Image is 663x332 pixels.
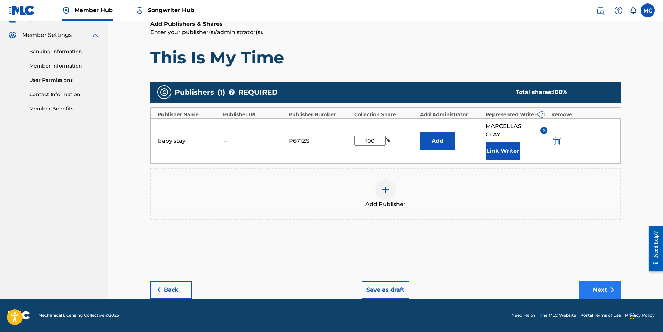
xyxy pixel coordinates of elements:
[486,122,535,139] span: MARCELLAS CLAY
[150,281,192,299] button: Back
[386,136,392,146] span: %
[644,221,663,277] iframe: Resource Center
[542,128,547,133] img: remove-from-list-button
[135,6,144,15] img: Top Rightsholder
[8,5,35,15] img: MLC Logo
[486,111,548,118] div: Represented Writers
[29,77,100,84] a: User Permissions
[641,3,655,17] div: User Menu
[238,87,278,97] span: REQUIRED
[628,299,663,332] iframe: Chat Widget
[229,89,235,95] span: ?
[175,87,214,97] span: Publishers
[158,111,220,118] div: Publisher Name
[553,89,567,95] span: 100 %
[62,6,70,15] img: Top Rightsholder
[289,111,351,118] div: Publisher Number
[540,312,576,318] a: The MLC Website
[91,31,100,39] img: expand
[29,62,100,70] a: Member Information
[630,7,637,14] div: Notifications
[607,286,615,294] img: f7272a7cc735f4ea7f67.svg
[511,312,536,318] a: Need Help?
[22,31,72,39] span: Member Settings
[579,281,621,299] button: Next
[8,311,30,319] img: logo
[625,312,655,318] a: Privacy Policy
[551,111,614,118] div: Remove
[29,105,100,112] a: Member Benefits
[74,6,113,14] span: Member Hub
[29,91,100,98] a: Contact Information
[381,185,390,194] img: add
[29,48,100,55] a: Banking Information
[516,88,607,96] div: Total shares:
[596,6,605,15] img: search
[420,111,482,118] div: Add Administrator
[420,132,455,150] button: Add
[8,31,17,39] img: Member Settings
[580,312,621,318] a: Portal Terms of Use
[365,200,406,208] span: Add Publisher
[593,3,607,17] a: Public Search
[354,111,417,118] div: Collection Share
[150,47,621,68] h1: This Is My Time
[150,20,621,28] h6: Add Publishers & Shares
[614,6,623,15] img: help
[156,286,164,294] img: 7ee5dd4eb1f8a8e3ef2f.svg
[611,3,625,17] div: Help
[362,281,409,299] button: Save as draft
[150,28,621,37] p: Enter your publisher(s)/administrator(s).
[160,88,168,96] img: publishers
[218,87,225,97] span: ( 1 )
[539,112,545,117] span: ?
[223,111,285,118] div: Publisher IPI
[148,6,194,14] span: Songwriter Hub
[486,142,520,160] button: Link Writer
[38,312,119,318] span: Mechanical Licensing Collective © 2025
[553,137,561,145] img: 12a2ab48e56ec057fbd8.svg
[630,306,634,326] div: Drag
